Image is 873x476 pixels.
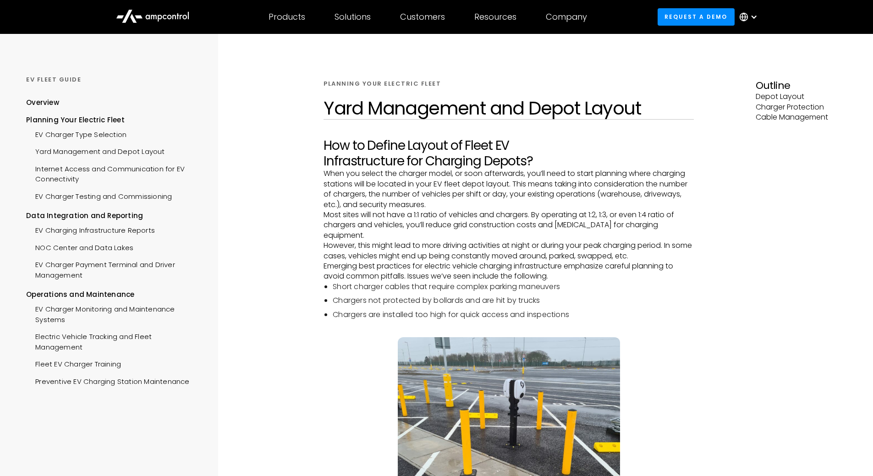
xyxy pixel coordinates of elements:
[324,241,694,261] p: However, this might lead to more driving activities at night or during your peak charging period....
[324,97,694,119] h1: Yard Management and Depot Layout
[756,80,847,92] h3: Outline
[335,12,371,22] div: Solutions
[333,295,694,306] li: Chargers not protected by bollards and are hit by trucks
[546,12,587,22] div: Company
[26,355,121,372] a: Fleet EV Charger Training
[269,12,305,22] div: Products
[26,327,201,355] a: Electric Vehicle Tracking and Fleet Management
[333,310,694,320] li: Chargers are installed too high for quick access and inspections
[474,12,516,22] div: Resources
[324,169,694,210] p: When you select the charger model, or soon afterwards, you’ll need to start planning where chargi...
[756,92,847,102] p: Depot Layout
[26,211,201,221] div: Data Integration and Reporting
[333,282,694,292] li: Short charger cables that require complex parking maneuvers
[400,12,445,22] div: Customers
[26,98,59,115] a: Overview
[26,159,201,187] a: Internet Access and Communication for EV Connectivity
[26,255,201,283] a: EV Charger Payment Terminal and Driver Management
[26,238,133,255] a: NOC Center and Data Lakes
[26,221,155,238] a: EV Charging Infrastructure Reports
[26,125,126,142] a: EV Charger Type Selection
[26,115,201,125] div: Planning Your Electric Fleet
[756,112,847,122] p: Cable Management
[26,76,201,84] div: Ev Fleet GUIDE
[658,8,735,25] a: Request a demo
[26,98,59,108] div: Overview
[26,187,172,204] a: EV Charger Testing and Commissioning
[26,142,165,159] a: Yard Management and Depot Layout
[324,80,441,88] div: Planning Your Electric Fleet
[324,327,694,337] p: ‍
[324,138,694,169] h2: How to Define Layout of Fleet EV Infrastructure for Charging Depots?
[756,102,847,112] p: Charger Protection
[324,210,694,241] p: Most sites will not have a 1:1 ratio of vehicles and chargers. By operating at 1:2, 1:3, or even ...
[26,290,201,300] div: Operations and Maintenance
[26,372,189,389] a: Preventive EV Charging Station Maintenance
[324,261,694,282] p: Emerging best practices for electric vehicle charging infrastructure emphasize careful planning t...
[26,300,201,327] a: EV Charger Monitoring and Maintenance Systems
